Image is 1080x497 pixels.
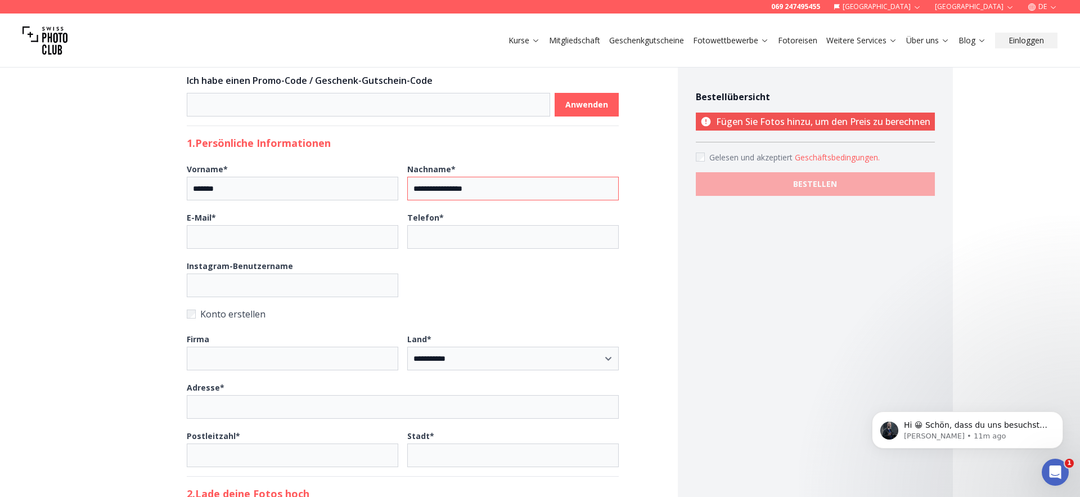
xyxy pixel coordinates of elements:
[771,2,820,11] a: 069 247495455
[688,33,773,48] button: Fotowettbewerbe
[187,164,228,174] b: Vorname *
[778,35,817,46] a: Fotoreisen
[32,6,50,24] img: Profile image for Fin
[187,334,209,344] b: Firma
[906,35,949,46] a: Über uns
[407,164,456,174] b: Nachname *
[609,35,684,46] a: Geschenkgutscheine
[191,364,209,382] button: Send a message…
[693,35,769,46] a: Fotowettbewerbe
[187,261,293,271] b: Instagram-Benutzername
[855,388,1080,467] iframe: Intercom notifications message
[407,177,619,200] input: Nachname*
[111,275,210,298] button: [GEOGRAPHIC_DATA]
[549,35,600,46] a: Mitgliedschaft
[954,33,991,48] button: Blog
[187,444,398,467] input: Postleitzahl*
[187,382,224,393] b: Adresse *
[407,347,619,370] select: Land*
[826,35,897,46] a: Weitere Services
[407,444,619,467] input: Stadt*
[565,99,608,110] b: Anwenden
[187,274,398,297] input: Instagram-Benutzername
[995,33,1057,48] button: Einloggen
[187,74,619,87] h3: Ich habe einen Promo-Code / Geschenk-Gutschein-Code
[958,35,986,46] a: Blog
[709,152,795,163] span: Gelesen und akzeptiert
[18,51,175,106] div: Hallo! Wie können wir dir [DATE] helfen? Für eine schnellere Antwort wähle bitte unten aus, in we...
[187,347,398,370] input: Firma
[18,115,65,122] div: Fin • Just now
[773,33,822,48] button: Fotoreisen
[173,369,182,378] button: Emoji picker
[187,395,619,419] input: Adresse*
[508,35,540,46] a: Kurse
[187,177,398,200] input: Vorname*
[187,306,619,322] label: Konto erstellen
[12,336,213,355] textarea: Ask a question…
[9,44,216,137] div: Fin says…
[696,113,935,131] p: Fügen Sie Fotos hinzu, um den Preis zu berechnen
[696,90,935,104] h4: Bestellübersicht
[55,14,140,25] p: The team can also help
[407,334,431,344] b: Land *
[187,431,240,441] b: Postleitzahl *
[555,93,619,117] button: Anwenden
[187,135,619,151] h2: 1. Persönliche Informationen
[187,225,398,249] input: E-Mail*
[22,18,67,63] img: Swiss photo club
[407,431,434,441] b: Stadt *
[504,33,544,48] button: Kurse
[19,307,206,335] input: Your email
[696,153,705,162] input: Accept terms
[9,44,184,113] div: Hallo! Wie können wir dir [DATE] helfen? Für eine schnellere Antwort wähle bitte unten aus, in we...
[197,5,218,25] div: Close
[1042,459,1069,486] iframe: Intercom live chat
[795,152,880,163] button: Accept termsGelesen und akzeptiert
[407,225,619,249] input: Telefon*
[544,33,605,48] button: Mitgliedschaft
[696,172,935,196] button: BESTELLEN
[902,33,954,48] button: Über uns
[407,212,444,223] b: Telefon *
[55,6,68,14] h1: Fin
[793,178,837,190] b: BESTELLEN
[605,33,688,48] button: Geschenkgutscheine
[1065,459,1074,468] span: 1
[7,5,29,26] button: go back
[176,5,197,26] button: Home
[187,212,216,223] b: E-Mail *
[58,275,157,298] button: [GEOGRAPHIC_DATA]
[822,33,902,48] button: Weitere Services
[187,310,196,319] input: Konto erstellen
